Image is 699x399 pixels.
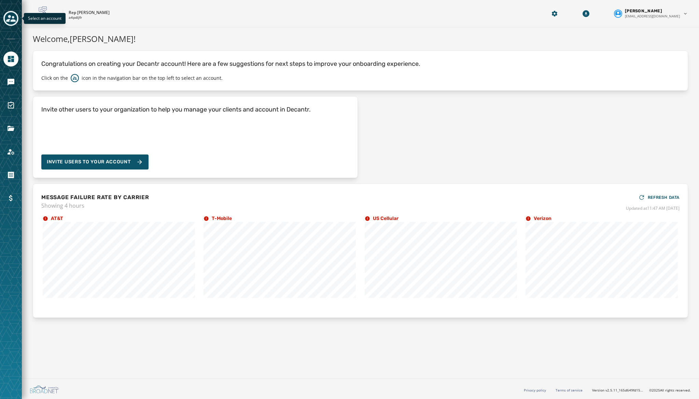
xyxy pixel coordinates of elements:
span: Version [592,388,644,393]
p: Click on the [41,75,68,82]
span: Updated at 11:47 AM [DATE] [626,206,680,211]
h4: US Cellular [373,215,399,222]
a: Navigate to Account [3,144,18,159]
p: a4pdijfr [69,15,82,20]
a: Terms of service [556,388,583,393]
h4: MESSAGE FAILURE RATE BY CARRIER [41,193,149,202]
a: Navigate to Files [3,121,18,136]
span: Invite Users to your account [47,159,131,165]
span: Select an account [28,15,61,21]
p: icon in the navigation bar on the top left to select an account. [82,75,223,82]
h4: Invite other users to your organization to help you manage your clients and account in Decantr. [41,105,311,114]
a: Privacy policy [524,388,546,393]
span: [EMAIL_ADDRESS][DOMAIN_NAME] [625,14,680,19]
button: User settings [611,5,691,21]
h4: T-Mobile [212,215,232,222]
a: Navigate to Billing [3,191,18,206]
a: Navigate to Messaging [3,75,18,90]
h4: AT&T [51,215,63,222]
h4: Verizon [534,215,551,222]
p: Rep [PERSON_NAME] [69,10,110,15]
a: Navigate to Home [3,51,18,66]
button: Download Menu [580,8,592,20]
span: v2.5.11_165d649fd1592c218755210ebffa1e5a55c3084e [605,388,644,393]
h1: Welcome, [PERSON_NAME] ! [33,33,688,45]
button: Manage global settings [548,8,561,20]
p: Congratulations on creating your Decantr account! Here are a few suggestions for next steps to im... [41,59,680,69]
span: [PERSON_NAME] [625,8,662,14]
a: Navigate to Orders [3,167,18,182]
button: Toggle account select drawer [3,11,18,26]
a: Navigate to Surveys [3,98,18,113]
span: Showing 4 hours [41,202,149,210]
button: Invite Users to your account [41,154,149,169]
span: REFRESH DATA [648,195,680,200]
button: REFRESH DATA [638,192,680,203]
span: © 2025 All rights reserved. [649,388,691,393]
